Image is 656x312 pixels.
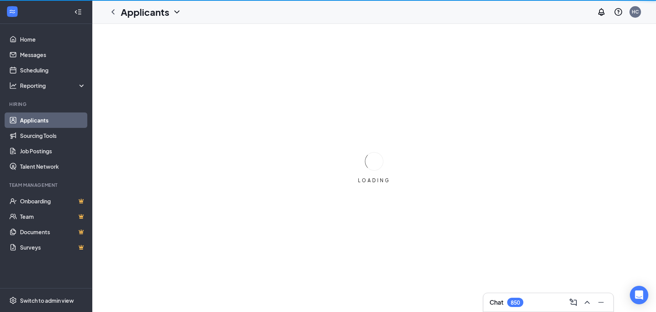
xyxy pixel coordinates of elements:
div: Open Intercom Messenger [630,286,648,304]
div: Reporting [20,82,86,89]
div: LOADING [355,177,393,184]
button: ChevronUp [581,296,593,309]
svg: Notifications [597,7,606,17]
svg: Settings [9,297,17,304]
svg: Minimize [596,298,606,307]
button: Minimize [595,296,607,309]
div: Hiring [9,101,84,107]
div: Team Management [9,182,84,188]
a: Applicants [20,112,86,128]
svg: ChevronUp [583,298,592,307]
svg: ChevronLeft [108,7,118,17]
a: OnboardingCrown [20,193,86,209]
a: Messages [20,47,86,62]
a: Home [20,32,86,47]
div: Switch to admin view [20,297,74,304]
div: 850 [511,299,520,306]
button: ComposeMessage [567,296,579,309]
svg: WorkstreamLogo [8,8,16,15]
a: Scheduling [20,62,86,78]
h1: Applicants [121,5,169,18]
a: TeamCrown [20,209,86,224]
a: Job Postings [20,143,86,159]
h3: Chat [490,298,503,307]
a: SurveysCrown [20,240,86,255]
a: Sourcing Tools [20,128,86,143]
a: DocumentsCrown [20,224,86,240]
svg: Collapse [74,8,82,16]
svg: ComposeMessage [569,298,578,307]
div: HC [632,8,639,15]
svg: Analysis [9,82,17,89]
svg: ChevronDown [172,7,181,17]
a: Talent Network [20,159,86,174]
svg: QuestionInfo [614,7,623,17]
